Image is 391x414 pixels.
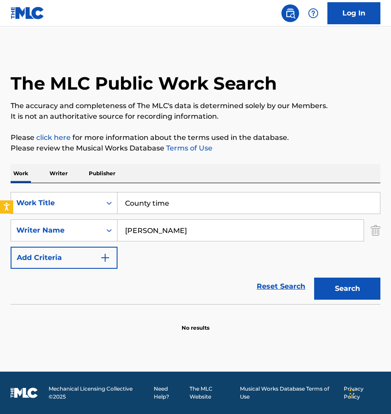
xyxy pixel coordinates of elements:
[11,111,380,122] p: It is not an authoritative source for recording information.
[47,164,70,183] p: Writer
[11,72,277,94] h1: The MLC Public Work Search
[49,385,148,401] span: Mechanical Licensing Collective © 2025
[36,133,71,142] a: click here
[349,380,355,407] div: Drag
[11,164,31,183] p: Work
[11,7,45,19] img: MLC Logo
[16,198,96,208] div: Work Title
[371,219,380,241] img: Delete Criterion
[308,8,319,19] img: help
[190,385,235,401] a: The MLC Website
[164,144,213,152] a: Terms of Use
[11,192,380,304] form: Search Form
[252,277,310,296] a: Reset Search
[327,2,380,24] a: Log In
[16,225,96,236] div: Writer Name
[304,4,322,22] div: Help
[100,252,110,263] img: 9d2ae6d4665cec9f34b9.svg
[11,143,380,154] p: Please review the Musical Works Database
[314,278,380,300] button: Search
[11,101,380,111] p: The accuracy and completeness of The MLC's data is determined solely by our Members.
[86,164,118,183] p: Publisher
[344,385,380,401] a: Privacy Policy
[11,247,118,269] button: Add Criteria
[285,8,296,19] img: search
[11,132,380,143] p: Please for more information about the terms used in the database.
[11,388,38,398] img: logo
[347,372,391,414] iframe: Chat Widget
[240,385,338,401] a: Musical Works Database Terms of Use
[182,313,209,332] p: No results
[154,385,184,401] a: Need Help?
[281,4,299,22] a: Public Search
